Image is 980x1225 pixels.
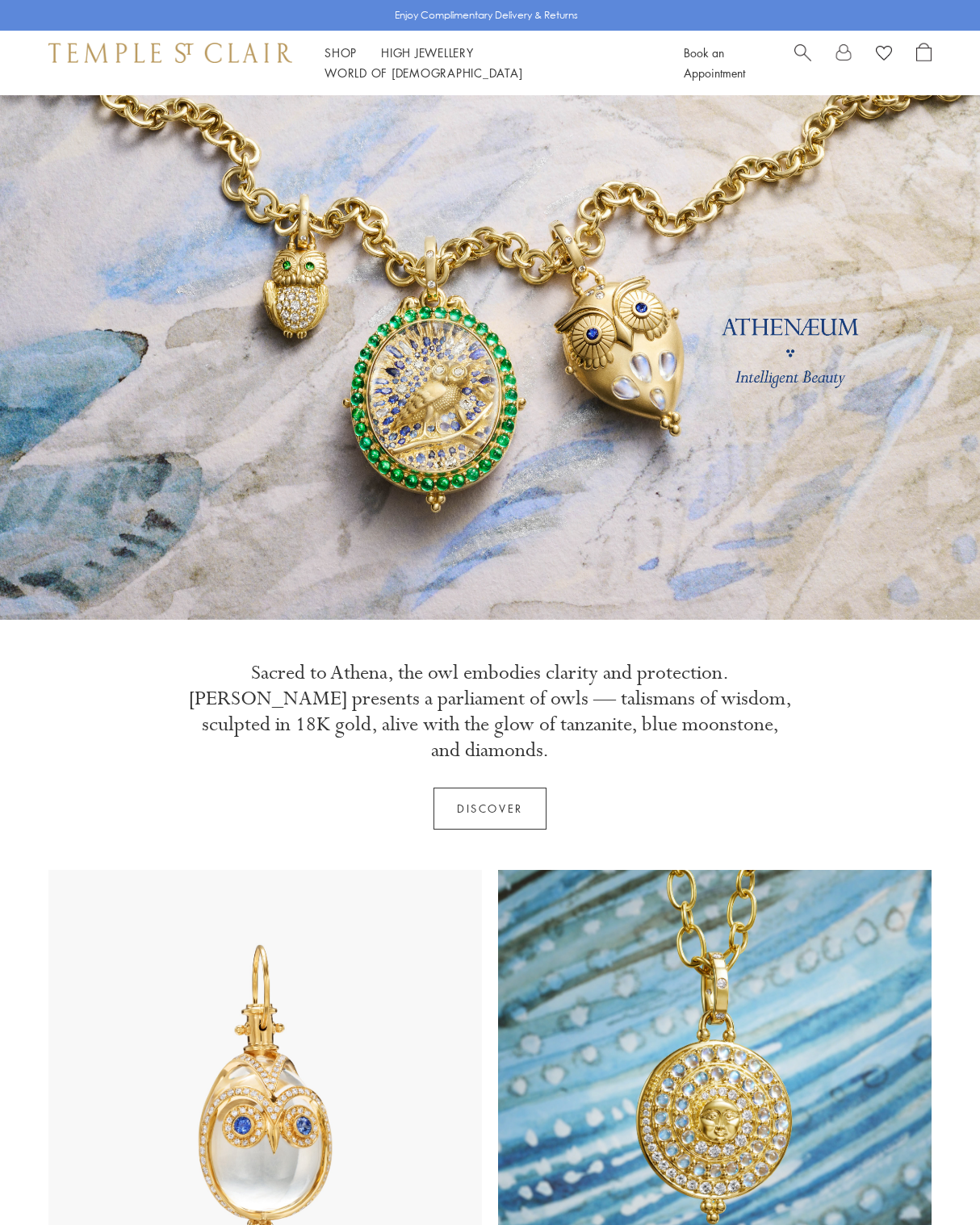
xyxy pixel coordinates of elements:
[433,788,547,830] a: Discover
[684,44,745,81] a: Book an Appointment
[395,7,578,23] p: Enjoy Complimentary Delivery & Returns
[325,43,647,83] nav: Main navigation
[381,44,474,61] a: High JewelleryHigh Jewellery
[325,44,357,61] a: ShopShop
[48,43,292,62] img: Temple St. Clair
[876,43,892,67] a: View Wishlist
[187,660,793,763] p: Sacred to Athena, the owl embodies clarity and protection. [PERSON_NAME] presents a parliament of...
[794,43,811,83] a: Search
[325,65,522,81] a: World of [DEMOGRAPHIC_DATA]World of [DEMOGRAPHIC_DATA]
[916,43,932,83] a: Open Shopping Bag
